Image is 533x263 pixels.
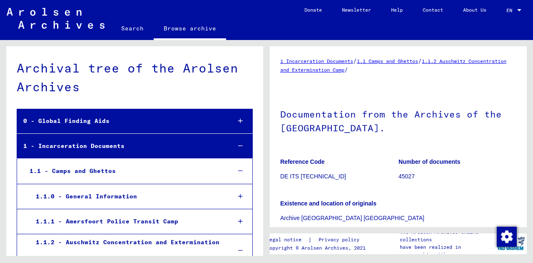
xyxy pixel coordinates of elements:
[400,243,495,258] p: have been realized in partnership with
[280,58,353,64] a: 1 Incarceration Documents
[280,158,325,165] b: Reference Code
[7,8,105,29] img: Arolsen_neg.svg
[23,163,224,179] div: 1.1 - Camps and Ghettos
[154,18,226,40] a: Browse archive
[17,59,253,96] div: Archival tree of the Arolsen Archives
[506,8,516,13] span: EN
[357,58,418,64] a: 1.1 Camps and Ghettos
[399,158,461,165] b: Number of documents
[497,227,517,247] img: Change consent
[280,200,376,207] b: Existence and location of originals
[353,57,357,65] span: /
[312,235,369,244] a: Privacy policy
[30,188,224,205] div: 1.1.0 - General Information
[399,172,516,181] p: 45027
[280,214,516,223] p: Archive [GEOGRAPHIC_DATA] [GEOGRAPHIC_DATA]
[17,138,224,154] div: 1 - Incarceration Documents
[17,113,224,129] div: 0 - Global Finding Aids
[418,57,422,65] span: /
[495,233,526,254] img: yv_logo.png
[344,66,348,73] span: /
[266,235,308,244] a: Legal notice
[280,95,516,145] h1: Documentation from the Archives of the [GEOGRAPHIC_DATA].
[30,213,224,230] div: 1.1.1 - Amersfoort Police Transit Camp
[266,244,369,252] p: Copyright © Arolsen Archives, 2021
[280,172,398,181] p: DE ITS [TECHNICAL_ID]
[266,235,369,244] div: |
[111,18,154,38] a: Search
[400,228,495,243] p: The Arolsen Archives online collections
